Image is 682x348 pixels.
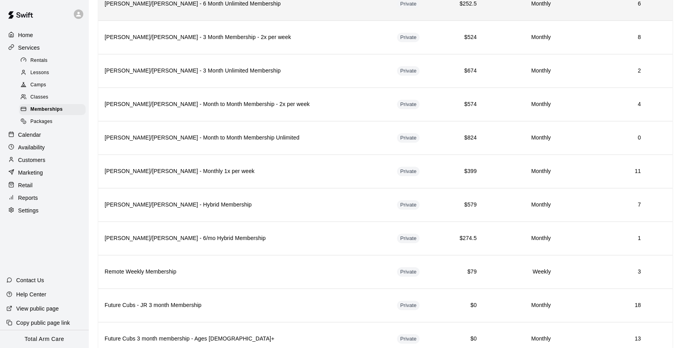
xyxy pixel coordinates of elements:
[19,116,86,127] div: Packages
[105,67,384,75] h6: [PERSON_NAME]/[PERSON_NAME] - 3 Month Unlimited Membership
[30,57,48,65] span: Rentals
[397,235,420,242] span: Private
[18,181,33,189] p: Retail
[30,118,52,126] span: Packages
[397,33,420,42] div: This membership is hidden from the memberships page
[445,33,477,42] h6: $524
[489,167,551,176] h6: Monthly
[19,79,89,91] a: Camps
[397,335,420,343] span: Private
[105,134,384,142] h6: [PERSON_NAME]/[PERSON_NAME] - Month to Month Membership Unlimited
[397,66,420,76] div: This membership is hidden from the memberships page
[445,167,477,176] h6: $399
[397,133,420,143] div: This membership is hidden from the memberships page
[489,67,551,75] h6: Monthly
[105,167,384,176] h6: [PERSON_NAME]/[PERSON_NAME] - Monthly 1x per week
[564,335,641,343] h6: 13
[445,67,477,75] h6: $674
[30,81,46,89] span: Camps
[564,67,641,75] h6: 2
[105,33,384,42] h6: [PERSON_NAME]/[PERSON_NAME] - 3 Month Membership - 2x per week
[6,29,82,41] a: Home
[30,69,49,77] span: Lessons
[19,67,89,79] a: Lessons
[19,91,89,104] a: Classes
[105,201,384,209] h6: [PERSON_NAME]/[PERSON_NAME] - Hybrid Membership
[105,100,384,109] h6: [PERSON_NAME]/[PERSON_NAME] - Month to Month Membership - 2x per week
[6,129,82,141] a: Calendar
[19,55,86,66] div: Rentals
[24,335,64,343] p: Total Arm Care
[445,100,477,109] h6: $574
[564,301,641,310] h6: 18
[18,31,33,39] p: Home
[19,92,86,103] div: Classes
[18,169,43,177] p: Marketing
[6,154,82,166] a: Customers
[18,143,45,151] p: Availability
[18,156,45,164] p: Customers
[489,301,551,310] h6: Monthly
[105,234,384,243] h6: [PERSON_NAME]/[PERSON_NAME] - 6/mo Hybrid Membership
[564,167,641,176] h6: 11
[19,104,89,116] a: Memberships
[105,268,384,276] h6: Remote Weekly Membership
[397,34,420,41] span: Private
[397,100,420,109] div: This membership is hidden from the memberships page
[397,302,420,309] span: Private
[19,104,86,115] div: Memberships
[397,334,420,344] div: This membership is hidden from the memberships page
[397,201,420,209] span: Private
[18,44,40,52] p: Services
[18,131,41,139] p: Calendar
[397,0,420,8] span: Private
[445,301,477,310] h6: $0
[397,168,420,175] span: Private
[445,268,477,276] h6: $79
[397,200,420,210] div: This membership is hidden from the memberships page
[564,134,641,142] h6: 0
[397,67,420,75] span: Private
[16,290,46,298] p: Help Center
[397,268,420,276] span: Private
[6,167,82,179] a: Marketing
[445,134,477,142] h6: $824
[397,134,420,142] span: Private
[397,234,420,243] div: This membership is hidden from the memberships page
[6,179,82,191] a: Retail
[19,54,89,67] a: Rentals
[105,301,384,310] h6: Future Cubs - JR 3 month Membership
[6,42,82,54] a: Services
[445,234,477,243] h6: $274.5
[19,80,86,91] div: Camps
[564,234,641,243] h6: 1
[19,116,89,128] a: Packages
[564,268,641,276] h6: 3
[564,201,641,209] h6: 7
[18,207,39,214] p: Settings
[489,201,551,209] h6: Monthly
[16,276,44,284] p: Contact Us
[489,234,551,243] h6: Monthly
[6,192,82,204] a: Reports
[16,305,59,313] p: View public page
[19,67,86,78] div: Lessons
[105,335,384,343] h6: Future Cubs 3 month membership - Ages [DEMOGRAPHIC_DATA]+
[16,319,70,327] p: Copy public page link
[30,106,63,114] span: Memberships
[489,100,551,109] h6: Monthly
[6,141,82,153] a: Availability
[489,268,551,276] h6: Weekly
[445,335,477,343] h6: $0
[397,301,420,310] div: This membership is hidden from the memberships page
[18,194,38,202] p: Reports
[6,205,82,216] a: Settings
[397,267,420,277] div: This membership is hidden from the memberships page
